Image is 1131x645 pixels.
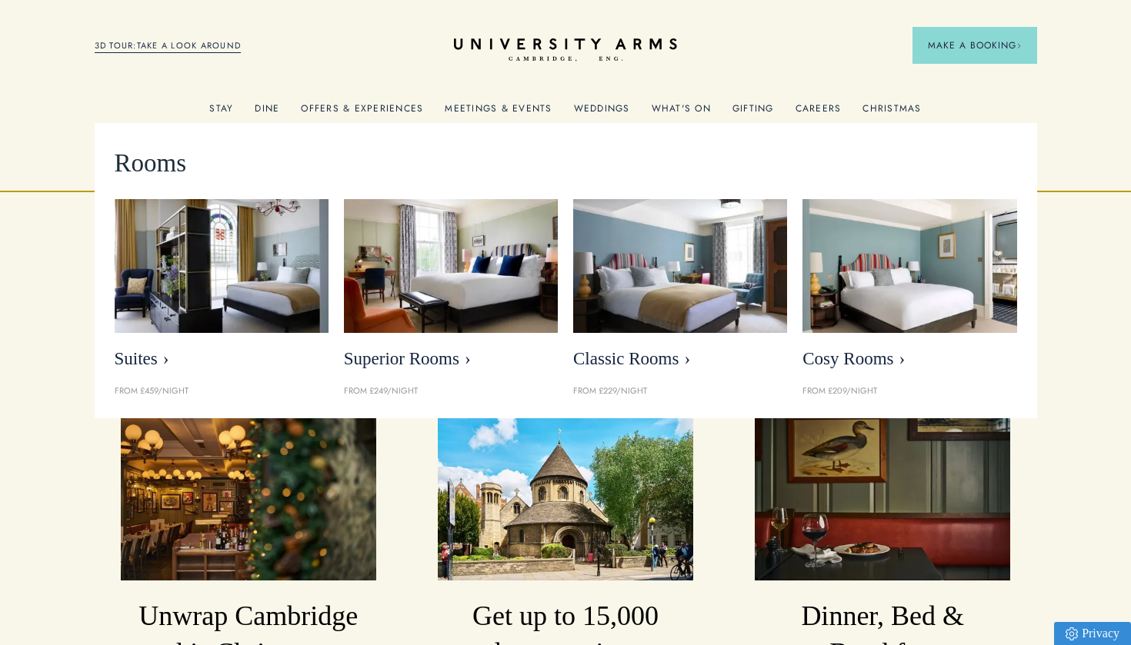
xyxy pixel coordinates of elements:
[1016,43,1022,48] img: Arrow icon
[115,384,329,398] p: From £459/night
[344,348,558,370] span: Superior Rooms
[121,411,376,580] img: image-8c003cf989d0ef1515925c9ae6c58a0350393050-2500x1667-jpg
[802,348,1016,370] span: Cosy Rooms
[802,199,1016,333] img: image-0c4e569bfe2498b75de12d7d88bf10a1f5f839d4-400x250-jpg
[344,199,558,377] a: image-5bdf0f703dacc765be5ca7f9d527278f30b65e65-400x250-jpg Superior Rooms
[438,411,693,580] img: image-a169143ac3192f8fe22129d7686b8569f7c1e8bc-2500x1667-jpg
[445,103,552,123] a: Meetings & Events
[115,143,187,184] span: Rooms
[344,199,558,333] img: image-5bdf0f703dacc765be5ca7f9d527278f30b65e65-400x250-jpg
[862,103,921,123] a: Christmas
[115,199,329,377] a: image-21e87f5add22128270780cf7737b92e839d7d65d-400x250-jpg Suites
[755,411,1010,580] img: image-a84cd6be42fa7fc105742933f10646be5f14c709-3000x2000-jpg
[115,348,329,370] span: Suites
[574,103,630,123] a: Weddings
[928,38,1022,52] span: Make a Booking
[802,199,1016,377] a: image-0c4e569bfe2498b75de12d7d88bf10a1f5f839d4-400x250-jpg Cosy Rooms
[912,27,1037,64] button: Make a BookingArrow icon
[115,199,329,333] img: image-21e87f5add22128270780cf7737b92e839d7d65d-400x250-jpg
[255,103,279,123] a: Dine
[573,384,787,398] p: From £229/night
[573,348,787,370] span: Classic Rooms
[573,199,787,333] img: image-7eccef6fe4fe90343db89eb79f703814c40db8b4-400x250-jpg
[344,384,558,398] p: From £249/night
[1066,627,1078,640] img: Privacy
[573,199,787,377] a: image-7eccef6fe4fe90343db89eb79f703814c40db8b4-400x250-jpg Classic Rooms
[802,384,1016,398] p: From £209/night
[796,103,842,123] a: Careers
[209,103,233,123] a: Stay
[95,39,242,53] a: 3D TOUR:TAKE A LOOK AROUND
[454,38,677,62] a: Home
[1054,622,1131,645] a: Privacy
[301,103,423,123] a: Offers & Experiences
[732,103,774,123] a: Gifting
[652,103,711,123] a: What's On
